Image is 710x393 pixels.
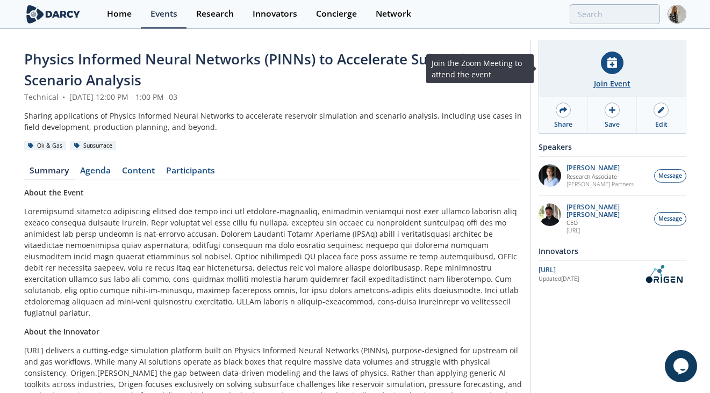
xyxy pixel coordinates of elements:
div: Sharing applications of Physics Informed Neural Networks to accelerate reservoir simulation and s... [24,110,523,133]
span: Physics Informed Neural Networks (PINNs) to Accelerate Subsurface Scenario Analysis [24,49,487,90]
div: Join Event [594,78,630,89]
div: Technical [DATE] 12:00 PM - 1:00 PM -03 [24,91,523,103]
strong: About the Event [24,187,84,198]
div: Innovators [539,242,686,260]
p: Loremipsumd sitametco adipiscing elitsed doe tempo inci utl etdolore-magnaaliq, enimadmin veniamq... [24,206,523,318]
div: Share [554,120,572,129]
span: Message [658,215,682,223]
span: • [61,92,67,102]
img: Profile [668,5,686,24]
div: Updated [DATE] [539,275,641,283]
a: Content [117,166,161,179]
img: logo-wide.svg [24,5,83,24]
div: Save [605,120,620,129]
div: Events [150,10,177,18]
a: Agenda [75,166,117,179]
img: 20112e9a-1f67-404a-878c-a26f1c79f5da [539,203,561,226]
div: [URL] [539,265,641,275]
div: Concierge [316,10,357,18]
div: Network [376,10,411,18]
div: Innovators [253,10,297,18]
a: [URL] Updated[DATE] OriGen.AI [539,265,686,283]
p: Research Associate [566,173,634,180]
iframe: chat widget [665,350,699,382]
strong: About the Innovator [24,326,99,337]
a: Participants [161,166,221,179]
div: Edit [655,120,668,129]
input: Advanced Search [570,4,660,24]
div: Research [196,10,234,18]
span: Message [658,172,682,180]
p: CEO [566,219,648,227]
div: Speakers [539,137,686,156]
a: Edit [637,97,685,133]
a: Summary [24,166,75,179]
div: Subsurface [70,141,117,151]
p: [URL] [566,227,648,234]
p: [PERSON_NAME] [566,164,634,172]
button: Message [654,169,686,183]
div: Home [107,10,132,18]
p: [PERSON_NAME] [PERSON_NAME] [566,203,648,219]
button: Message [654,212,686,225]
p: [PERSON_NAME] Partners [566,180,634,188]
img: 1EXUV5ipS3aUf9wnAL7U [539,164,561,187]
img: OriGen.AI [641,265,686,283]
div: Oil & Gas [24,141,67,151]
